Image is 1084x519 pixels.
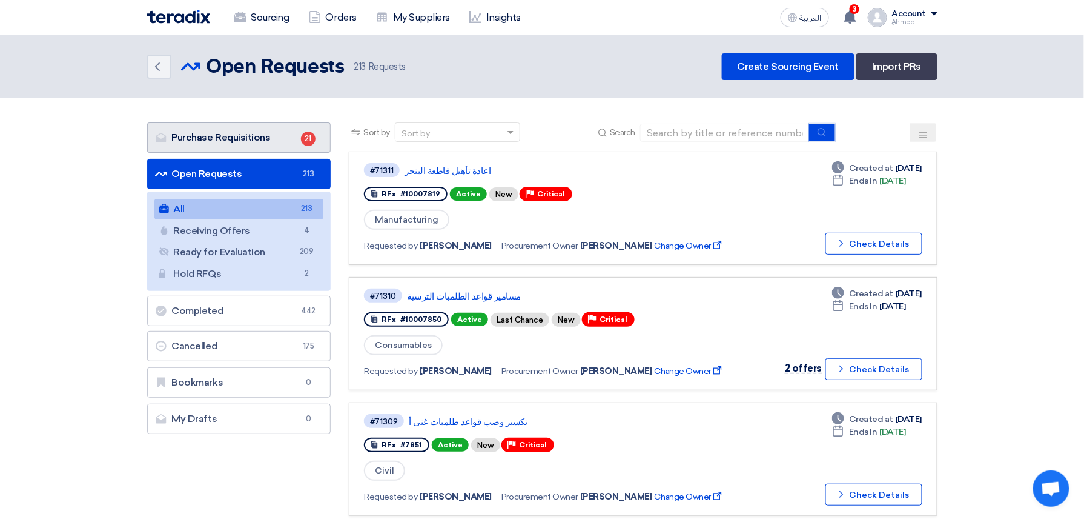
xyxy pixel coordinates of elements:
button: Check Details [825,358,922,380]
span: #10007850 [400,315,441,324]
span: Requested by [364,239,417,252]
span: Manufacturing [364,210,449,230]
h2: Open Requests [207,55,345,79]
span: Active [451,313,488,326]
span: 213 [301,168,316,180]
span: Requests [354,60,406,74]
div: [DATE] [832,287,922,300]
span: 442 [301,305,316,317]
a: Create Sourcing Event [722,53,854,80]
a: My Suppliers [366,4,460,31]
span: [PERSON_NAME] [420,239,492,252]
span: [PERSON_NAME] [580,239,652,252]
div: New [471,438,500,452]
a: Cancelled175 [147,331,331,361]
span: 0 [301,377,316,389]
span: Change Owner [655,239,724,252]
a: Receiving Offers [154,221,324,241]
span: Civil [364,461,405,481]
span: Active [432,438,469,452]
a: Open Requests213 [147,159,331,189]
span: RFx [382,441,396,449]
a: Ready for Evaluation [154,242,324,263]
span: Ends In [849,300,877,313]
span: 209 [299,246,314,258]
span: Change Owner [655,491,724,503]
img: Teradix logo [147,10,210,24]
span: Procurement Owner [501,491,578,503]
span: [PERSON_NAME] [580,491,652,503]
span: Change Owner [655,365,724,378]
span: Critical [537,190,565,198]
span: Created at [849,287,893,300]
span: #10007819 [400,190,440,198]
span: 3 [850,4,859,14]
span: [PERSON_NAME] [580,365,652,378]
span: RFx [382,315,396,324]
span: 0 [301,413,316,425]
span: Created at [849,162,893,175]
a: Import PRs [856,53,937,80]
div: #71310 [370,292,396,300]
a: تكسير وصب قواعد طلمبات غنى أ [409,417,712,427]
a: Hold RFQs [154,264,324,284]
button: العربية [781,8,829,27]
a: اعادة تأهيل قاطعة البنجر [405,166,707,176]
span: Sort by [363,126,390,139]
div: ِAhmed [892,19,937,25]
input: Search by title or reference number [640,124,810,142]
div: Sort by [402,127,430,140]
div: [DATE] [832,413,922,426]
a: Sourcing [225,4,299,31]
span: Requested by [364,365,417,378]
span: Requested by [364,491,417,503]
div: Account [892,9,927,19]
a: Orders [299,4,366,31]
span: 213 [299,203,314,215]
span: Active [450,187,487,201]
div: Open chat [1033,470,1069,507]
a: My Drafts0 [147,404,331,434]
a: Completed442 [147,296,331,326]
span: Critical [600,315,627,324]
span: 175 [301,340,316,352]
span: Procurement Owner [501,365,578,378]
span: 213 [354,61,366,72]
button: Check Details [825,233,922,255]
span: 2 [299,267,314,280]
a: Bookmarks0 [147,367,331,398]
div: [DATE] [832,426,906,438]
div: [DATE] [832,162,922,175]
span: Consumables [364,335,443,355]
div: [DATE] [832,300,906,313]
span: 4 [299,224,314,237]
a: مسامير قواعد الطلمبات الترسية [407,291,710,302]
div: [DATE] [832,175,906,187]
div: #71309 [370,418,398,426]
span: Created at [849,413,893,426]
span: 2 offers [785,363,822,374]
div: New [489,187,518,201]
span: Procurement Owner [501,239,578,252]
div: Last Chance [491,313,549,327]
span: Ends In [849,175,877,187]
a: Purchase Requisitions21 [147,122,331,153]
span: 21 [301,132,316,146]
img: profile_test.png [868,8,887,27]
span: العربية [800,14,822,22]
span: RFx [382,190,396,198]
span: [PERSON_NAME] [420,491,492,503]
button: Check Details [825,484,922,506]
span: Ends In [849,426,877,438]
span: Critical [519,441,547,449]
a: Insights [460,4,530,31]
span: Search [610,126,635,139]
span: [PERSON_NAME] [420,365,492,378]
div: New [552,313,581,327]
div: #71311 [370,167,394,175]
span: #7851 [400,441,422,449]
a: All [154,199,324,219]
